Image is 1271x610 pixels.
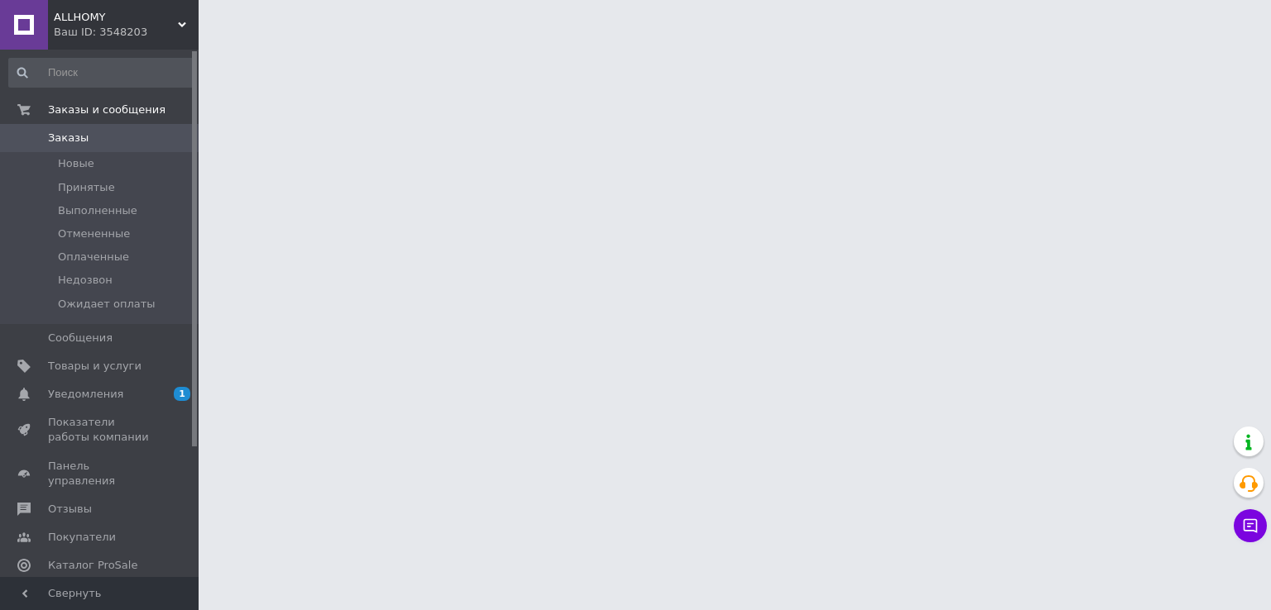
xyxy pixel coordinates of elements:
[58,180,115,195] span: Принятые
[58,226,130,241] span: Отмененные
[58,156,94,171] span: Новые
[48,102,165,117] span: Заказы и сообщения
[48,359,141,374] span: Товары и услуги
[58,250,129,264] span: Оплаченные
[54,10,178,25] span: ALLHOMY
[8,58,195,88] input: Поиск
[1234,509,1267,542] button: Чат с покупателем
[54,25,199,40] div: Ваш ID: 3548203
[48,415,153,445] span: Показатели работы компании
[48,459,153,488] span: Панель управления
[174,387,190,401] span: 1
[48,331,113,346] span: Сообщения
[58,297,156,312] span: Ожидает оплаты
[58,273,113,288] span: Недозвон
[48,530,116,545] span: Покупатели
[48,131,89,145] span: Заказы
[48,558,137,573] span: Каталог ProSale
[48,387,123,402] span: Уведомления
[58,203,137,218] span: Выполненные
[48,502,92,517] span: Отзывы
